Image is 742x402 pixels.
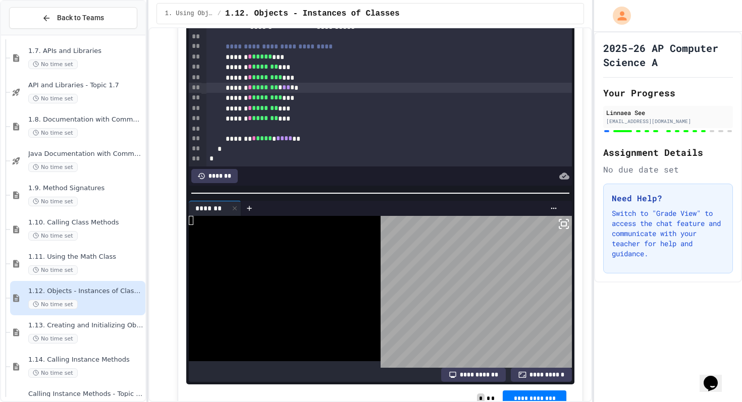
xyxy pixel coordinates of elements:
[700,362,732,392] iframe: chat widget
[28,390,143,398] span: Calling Instance Methods - Topic 1.14
[612,208,724,259] p: Switch to "Grade View" to access the chat feature and communicate with your teacher for help and ...
[28,265,78,275] span: No time set
[165,10,214,18] span: 1. Using Objects and Methods
[28,334,78,343] span: No time set
[28,197,78,206] span: No time set
[28,162,78,172] span: No time set
[603,41,733,69] h1: 2025-26 AP Computer Science A
[28,47,143,55] span: 1.7. APIs and Libraries
[225,8,400,20] span: 1.12. Objects - Instances of Classes
[28,150,143,158] span: Java Documentation with Comments - Topic 1.8
[28,60,78,69] span: No time set
[603,163,733,176] div: No due date set
[603,145,733,159] h2: Assignment Details
[28,368,78,378] span: No time set
[28,218,143,227] span: 1.10. Calling Class Methods
[218,10,221,18] span: /
[28,253,143,261] span: 1.11. Using the Math Class
[603,86,733,100] h2: Your Progress
[28,184,143,193] span: 1.9. Method Signatures
[606,118,730,125] div: [EMAIL_ADDRESS][DOMAIN_NAME]
[602,4,633,27] div: My Account
[28,300,78,309] span: No time set
[28,321,143,330] span: 1.13. Creating and Initializing Objects: Constructors
[28,116,143,124] span: 1.8. Documentation with Comments and Preconditions
[606,108,730,117] div: Linnaea See
[28,231,78,241] span: No time set
[28,356,143,364] span: 1.14. Calling Instance Methods
[57,13,104,23] span: Back to Teams
[612,192,724,204] h3: Need Help?
[28,81,143,90] span: API and Libraries - Topic 1.7
[28,128,78,138] span: No time set
[28,94,78,103] span: No time set
[9,7,137,29] button: Back to Teams
[28,287,143,296] span: 1.12. Objects - Instances of Classes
